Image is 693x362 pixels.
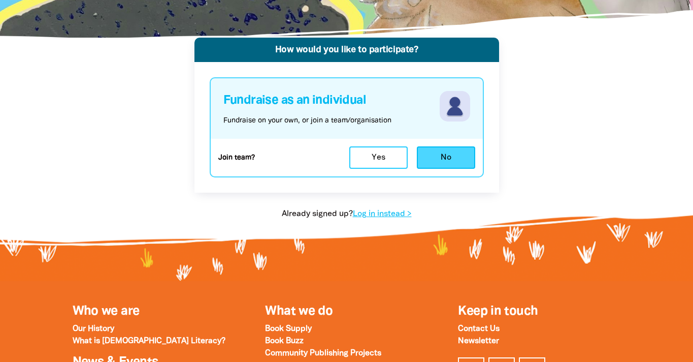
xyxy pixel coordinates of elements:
h4: Fundraise as an individual [223,91,437,110]
img: individuals-svg-4fa13e.svg [440,91,470,122]
a: What is [DEMOGRAPHIC_DATA] Literacy? [73,338,225,345]
a: Log in instead > [353,210,412,218]
a: Book Buzz [265,338,304,345]
a: Book Supply [265,325,312,333]
button: No [417,146,475,169]
h4: How would you like to participate? [200,45,494,54]
button: Yes [349,146,408,169]
a: Newsletter [458,338,499,345]
a: Community Publishing Projects [265,350,381,357]
p: Already signed up? [194,208,499,220]
span: Keep in touch [458,306,538,317]
a: Our History [73,325,114,333]
a: Contact Us [458,325,500,333]
a: What we do [265,306,333,317]
a: Who we are [73,306,140,317]
p: Join team? [218,153,344,163]
p: Fundraise on your own, or join a team/organisation [223,115,391,126]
